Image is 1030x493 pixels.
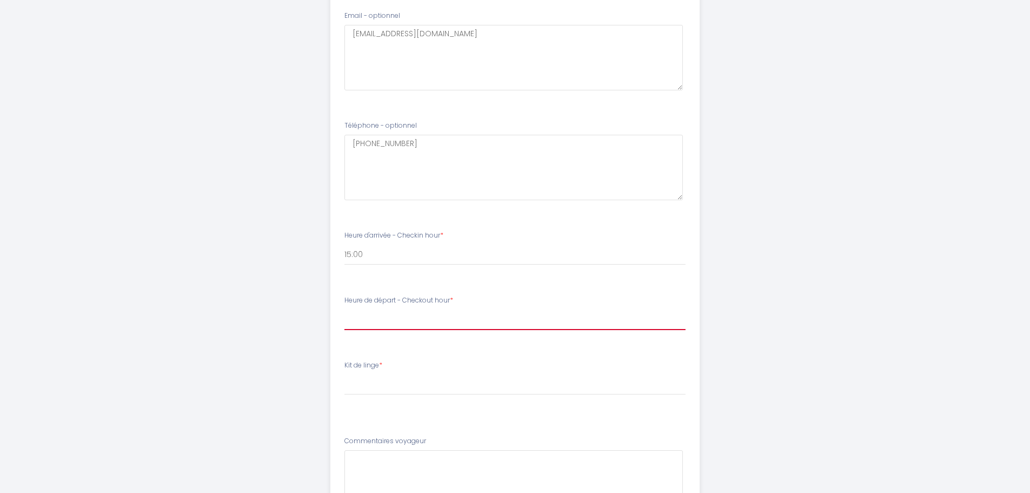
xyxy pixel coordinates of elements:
label: Email - optionnel [344,11,400,21]
label: Commentaires voyageur [344,436,426,446]
label: Heure d'arrivée - Checkin hour [344,231,443,241]
label: Téléphone - optionnel [344,121,417,131]
label: Kit de linge [344,360,382,371]
label: Heure de départ - Checkout hour [344,295,453,306]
